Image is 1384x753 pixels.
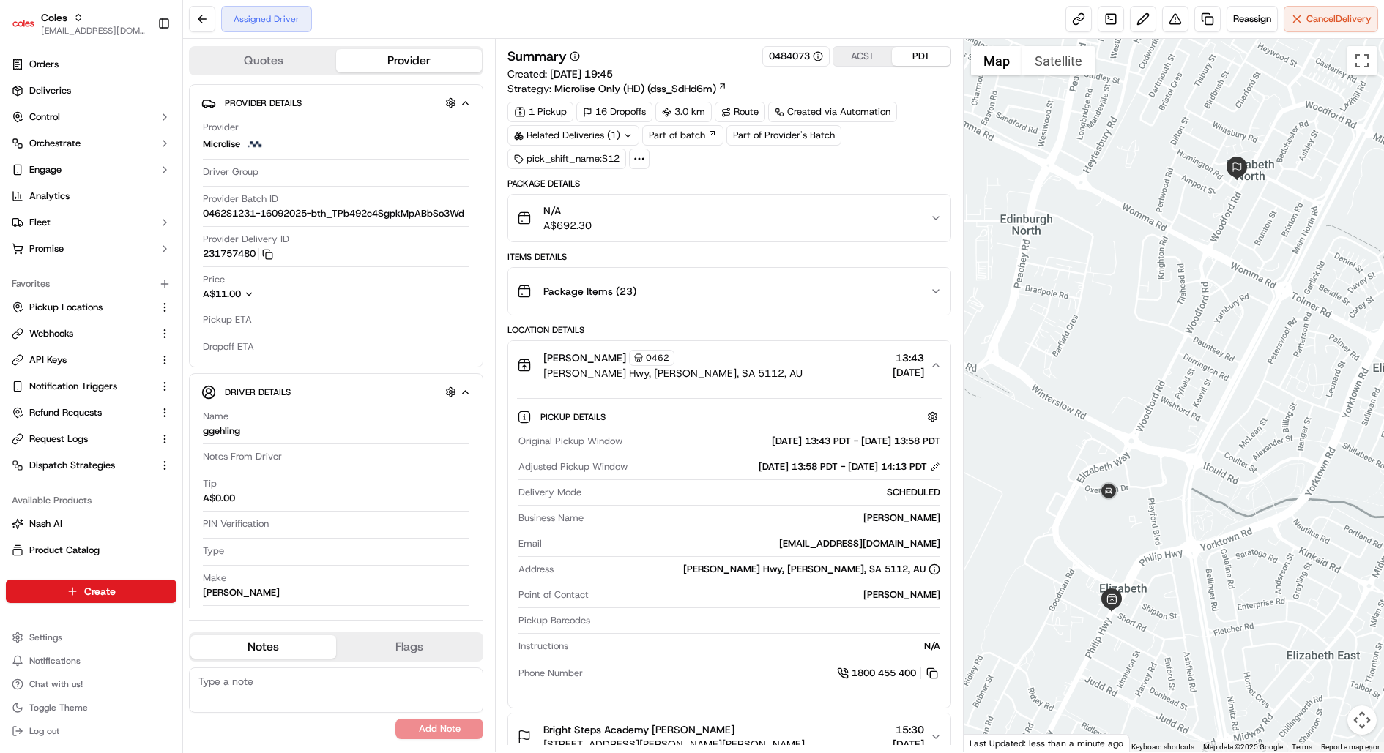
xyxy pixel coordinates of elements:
img: Nash [15,14,44,43]
button: API Keys [6,348,176,372]
button: Keyboard shortcuts [1131,742,1194,752]
span: [STREET_ADDRESS][PERSON_NAME][PERSON_NAME] [543,737,805,752]
span: Control [29,110,60,124]
div: 16 Dropoffs [576,102,652,122]
button: Map camera controls [1347,705,1377,735]
button: Package Items (23) [508,268,950,315]
button: Product Catalog [6,539,176,562]
div: 3.0 km [655,102,712,122]
a: Dispatch Strategies [12,459,153,472]
span: Orders [29,58,59,71]
a: Open this area in Google Maps (opens a new window) [967,733,1016,752]
button: Fleet [6,211,176,234]
span: [PERSON_NAME] Hwy, [PERSON_NAME], SA 5112, AU [543,366,803,381]
div: 1 [1097,480,1120,503]
p: Welcome 👋 [15,58,267,81]
input: Got a question? Start typing here... [38,94,264,109]
a: Terms (opens in new tab) [1292,743,1312,751]
button: Show street map [971,46,1022,75]
span: [PERSON_NAME] [543,351,626,365]
a: Analytics [6,184,176,208]
span: Driver Group [203,165,258,179]
span: A$11.00 [203,288,241,300]
span: PIN Verification [203,517,269,531]
span: Product Catalog [29,544,100,557]
span: Provider Delivery ID [203,233,289,246]
a: Route [715,102,765,122]
img: Coles [12,12,35,35]
a: Request Logs [12,432,153,446]
span: 0462 [646,352,669,364]
button: Toggle Theme [6,697,176,718]
span: Pickup Details [540,411,609,423]
span: Delivery Mode [518,486,581,499]
button: [EMAIL_ADDRESS][DOMAIN_NAME] [41,25,146,37]
span: [DATE] [893,365,924,380]
div: Related Deliveries (1) [507,125,639,146]
a: Microlise Only (HD) (dss_SdHd6m) [554,81,727,96]
div: [EMAIL_ADDRESS][DOMAIN_NAME] [548,537,940,550]
span: Engage [29,163,62,176]
div: 💻 [124,213,135,225]
span: Refund Requests [29,406,102,419]
span: Settings [29,632,62,643]
div: [DATE] 13:43 PDT - [DATE] 13:58 PDT [628,435,940,448]
button: Provider [336,49,482,72]
button: N/AA$692.30 [508,195,950,241]
div: Location Details [507,324,951,336]
div: We're available if you need us! [50,154,185,165]
a: Webhooks [12,327,153,340]
button: Refund Requests [6,401,176,424]
span: Provider Batch ID [203,192,278,206]
div: ggehling [203,424,240,438]
button: Nash AI [6,512,176,536]
div: 📗 [15,213,26,225]
a: API Keys [12,353,153,367]
div: 2 [1225,157,1249,180]
span: Point of Contact [518,588,589,602]
div: SCHEDULED [587,486,940,499]
span: Fleet [29,216,51,229]
span: Original Pickup Window [518,435,622,448]
img: microlise_logo.jpeg [246,135,264,153]
div: [PERSON_NAME] Hwy, [PERSON_NAME], SA 5112, AU [683,563,940,576]
span: Reassign [1233,12,1271,26]
button: 0484073 [769,50,823,63]
span: Nash AI [29,517,62,531]
span: Microlise [203,138,240,151]
a: Created via Automation [768,102,897,122]
button: ColesColes[EMAIL_ADDRESS][DOMAIN_NAME] [6,6,152,41]
span: Bright Steps Academy [PERSON_NAME] [543,722,734,737]
span: Type [203,544,224,558]
button: Pickup Locations [6,296,176,319]
div: Items Details [507,251,951,263]
div: 1 Pickup [507,102,573,122]
span: Cancel Delivery [1306,12,1372,26]
button: Driver Details [201,380,471,404]
button: Flags [336,635,482,659]
span: Toggle Theme [29,702,88,713]
button: Log out [6,721,176,741]
span: 13:43 [893,351,924,365]
span: Pickup Locations [29,301,103,314]
button: Coles [41,10,67,25]
span: Pickup Barcodes [518,614,590,627]
div: Favorites [6,272,176,296]
a: Report a map error [1321,743,1380,751]
span: Instructions [518,640,568,653]
span: Price [203,273,225,286]
span: Log out [29,725,59,737]
span: API Documentation [138,211,235,226]
span: Request Logs [29,432,88,446]
span: Notification Triggers [29,380,117,393]
div: [PERSON_NAME] [595,588,940,602]
button: PDT [892,47,950,66]
div: Start new chat [50,139,240,154]
button: Toggle fullscreen view [1347,46,1377,75]
a: Part of batch [642,125,723,146]
button: Dispatch Strategies [6,454,176,477]
span: Dispatch Strategies [29,459,115,472]
a: 📗Knowledge Base [9,206,118,232]
span: Created: [507,67,613,81]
